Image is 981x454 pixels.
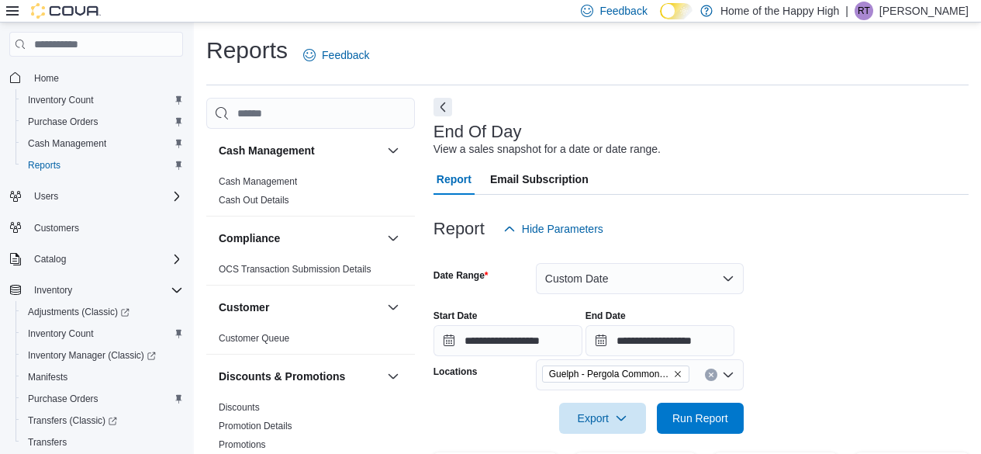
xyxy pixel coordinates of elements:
[660,3,693,19] input: Dark Mode
[384,229,402,248] button: Compliance
[28,187,183,206] span: Users
[28,349,156,362] span: Inventory Manager (Classic)
[34,222,79,234] span: Customers
[34,190,58,203] span: Users
[219,332,289,345] span: Customer Queue
[16,345,189,366] a: Inventory Manager (Classic)
[16,388,189,410] button: Purchase Orders
[219,175,297,188] span: Cash Management
[672,411,728,426] span: Run Report
[219,143,315,158] h3: Cash Management
[22,368,74,386] a: Manifests
[219,230,280,246] h3: Compliance
[206,260,415,285] div: Compliance
[28,94,94,106] span: Inventory Count
[16,111,189,133] button: Purchase Orders
[22,303,183,321] span: Adjustments (Classic)
[3,279,189,301] button: Inventory
[28,250,72,269] button: Catalog
[219,438,266,451] span: Promotions
[28,219,85,237] a: Customers
[3,217,189,239] button: Customers
[28,250,183,269] span: Catalog
[28,137,106,150] span: Cash Management
[434,310,478,322] label: Start Date
[3,66,189,88] button: Home
[206,329,415,354] div: Customer
[22,433,183,452] span: Transfers
[384,141,402,160] button: Cash Management
[28,187,64,206] button: Users
[22,324,183,343] span: Inventory Count
[219,401,260,414] span: Discounts
[855,2,873,20] div: Rachel Turner
[22,134,112,153] a: Cash Management
[585,325,734,356] input: Press the down key to open a popover containing a calendar.
[28,69,65,88] a: Home
[219,369,381,384] button: Discounts & Promotions
[219,230,381,246] button: Compliance
[22,91,183,109] span: Inventory Count
[219,439,266,450] a: Promotions
[657,403,744,434] button: Run Report
[16,366,189,388] button: Manifests
[22,113,183,131] span: Purchase Orders
[434,123,522,141] h3: End Of Day
[879,2,969,20] p: [PERSON_NAME]
[22,156,183,175] span: Reports
[16,323,189,345] button: Inventory Count
[22,433,73,452] a: Transfers
[437,164,472,195] span: Report
[28,281,183,300] span: Inventory
[22,390,183,408] span: Purchase Orders
[219,263,371,276] span: OCS Transaction Submission Details
[206,35,288,66] h1: Reports
[720,2,839,20] p: Home of the Happy High
[28,68,183,87] span: Home
[490,164,589,195] span: Email Subscription
[542,366,689,383] span: Guelph - Pergola Commons - Fire & Flower
[34,72,59,85] span: Home
[22,91,100,109] a: Inventory Count
[16,133,189,154] button: Cash Management
[434,269,489,282] label: Date Range
[28,306,130,318] span: Adjustments (Classic)
[522,221,603,237] span: Hide Parameters
[219,333,289,344] a: Customer Queue
[28,116,98,128] span: Purchase Orders
[34,253,66,265] span: Catalog
[22,113,105,131] a: Purchase Orders
[22,411,123,430] a: Transfers (Classic)
[705,369,717,381] button: Clear input
[219,420,292,432] span: Promotion Details
[22,324,100,343] a: Inventory Count
[31,3,101,19] img: Cova
[549,366,670,382] span: Guelph - Pergola Commons - Fire & Flower
[434,366,478,378] label: Locations
[22,411,183,430] span: Transfers (Classic)
[497,213,610,244] button: Hide Parameters
[559,403,646,434] button: Export
[722,369,734,381] button: Open list of options
[219,176,297,187] a: Cash Management
[22,156,67,175] a: Reports
[22,368,183,386] span: Manifests
[845,2,848,20] p: |
[673,369,682,379] button: Remove Guelph - Pergola Commons - Fire & Flower from selection in this group
[219,402,260,413] a: Discounts
[34,284,72,296] span: Inventory
[16,431,189,453] button: Transfers
[16,301,189,323] a: Adjustments (Classic)
[28,414,117,427] span: Transfers (Classic)
[536,263,744,294] button: Custom Date
[3,185,189,207] button: Users
[16,410,189,431] a: Transfers (Classic)
[22,346,183,365] span: Inventory Manager (Classic)
[28,393,98,405] span: Purchase Orders
[16,154,189,176] button: Reports
[568,403,637,434] span: Export
[219,369,345,384] h3: Discounts & Promotions
[660,19,661,20] span: Dark Mode
[28,328,94,340] span: Inventory Count
[219,143,381,158] button: Cash Management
